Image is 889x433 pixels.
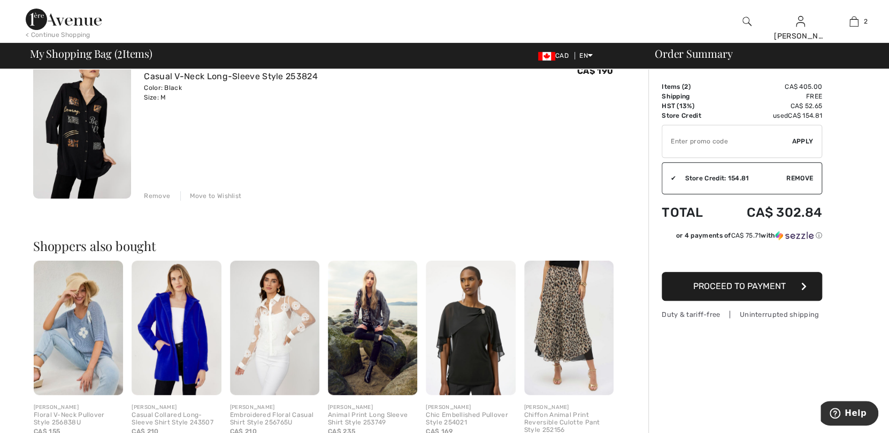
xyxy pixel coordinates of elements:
[662,244,822,268] iframe: PayPal-paypal
[132,412,221,427] div: Casual Collared Long-Sleeve Shirt Style 243507
[524,404,614,412] div: [PERSON_NAME]
[676,173,786,183] div: Store Credit: 154.81
[26,30,90,40] div: < Continue Shopping
[786,173,813,183] span: Remove
[827,15,880,28] a: 2
[662,173,676,183] div: ✔
[577,66,613,76] span: CA$ 190
[821,401,878,428] iframe: Opens a widget where you can find more information
[684,83,688,90] span: 2
[849,15,859,28] img: My Bag
[662,92,718,101] td: Shipping
[796,16,805,26] a: Sign In
[718,101,822,111] td: CA$ 52.65
[718,82,822,92] td: CA$ 405.00
[662,194,718,231] td: Total
[718,194,822,231] td: CA$ 302.84
[117,45,122,59] span: 2
[662,125,792,157] input: Promo code
[742,15,752,28] img: search the website
[788,112,822,119] span: CA$ 154.81
[792,136,814,146] span: Apply
[662,82,718,92] td: Items ( )
[26,9,102,30] img: 1ère Avenue
[34,261,123,395] img: Floral V-Neck Pullover Style 256838U
[230,261,319,395] img: Embroidered Floral Casual Shirt Style 256765U
[524,261,614,395] img: Chiffon Animal Print Reversible Culotte Pant Style 252156
[328,261,417,395] img: Animal Print Long Sleeve Shirt Style 253749
[774,31,826,42] div: [PERSON_NAME]
[676,231,822,240] div: or 4 payments of with
[132,404,221,412] div: [PERSON_NAME]
[662,111,718,120] td: Store Credit
[328,404,417,412] div: [PERSON_NAME]
[328,412,417,427] div: Animal Print Long Sleeve Shirt Style 253749
[538,52,555,60] img: Canadian Dollar
[426,412,515,427] div: Chic Embellished Pullover Style 254021
[30,48,152,59] span: My Shopping Bag ( Items)
[144,191,170,201] div: Remove
[33,51,131,199] img: Casual V-Neck Long-Sleeve Style 253824
[230,412,319,427] div: Embroidered Floral Casual Shirt Style 256765U
[230,404,319,412] div: [PERSON_NAME]
[579,52,593,59] span: EN
[775,231,814,240] img: Sezzle
[180,191,241,201] div: Move to Wishlist
[144,83,317,102] div: Color: Black Size: M
[662,272,822,301] button: Proceed to Payment
[642,48,883,59] div: Order Summary
[33,239,622,252] h2: Shoppers also bought
[34,412,123,427] div: Floral V-Neck Pullover Style 256838U
[538,52,573,59] span: CAD
[426,261,515,395] img: Chic Embellished Pullover Style 254021
[718,92,822,101] td: Free
[731,232,761,239] span: CA$ 75.71
[718,111,822,120] td: used
[132,261,221,395] img: Casual Collared Long-Sleeve Shirt Style 243507
[426,404,515,412] div: [PERSON_NAME]
[864,17,868,26] span: 2
[144,71,317,81] a: Casual V-Neck Long-Sleeve Style 253824
[34,404,123,412] div: [PERSON_NAME]
[662,231,822,244] div: or 4 payments ofCA$ 75.71withSezzle Click to learn more about Sezzle
[662,309,822,320] div: Duty & tariff-free | Uninterrupted shipping
[662,101,718,111] td: HST (13%)
[693,281,786,291] span: Proceed to Payment
[796,15,805,28] img: My Info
